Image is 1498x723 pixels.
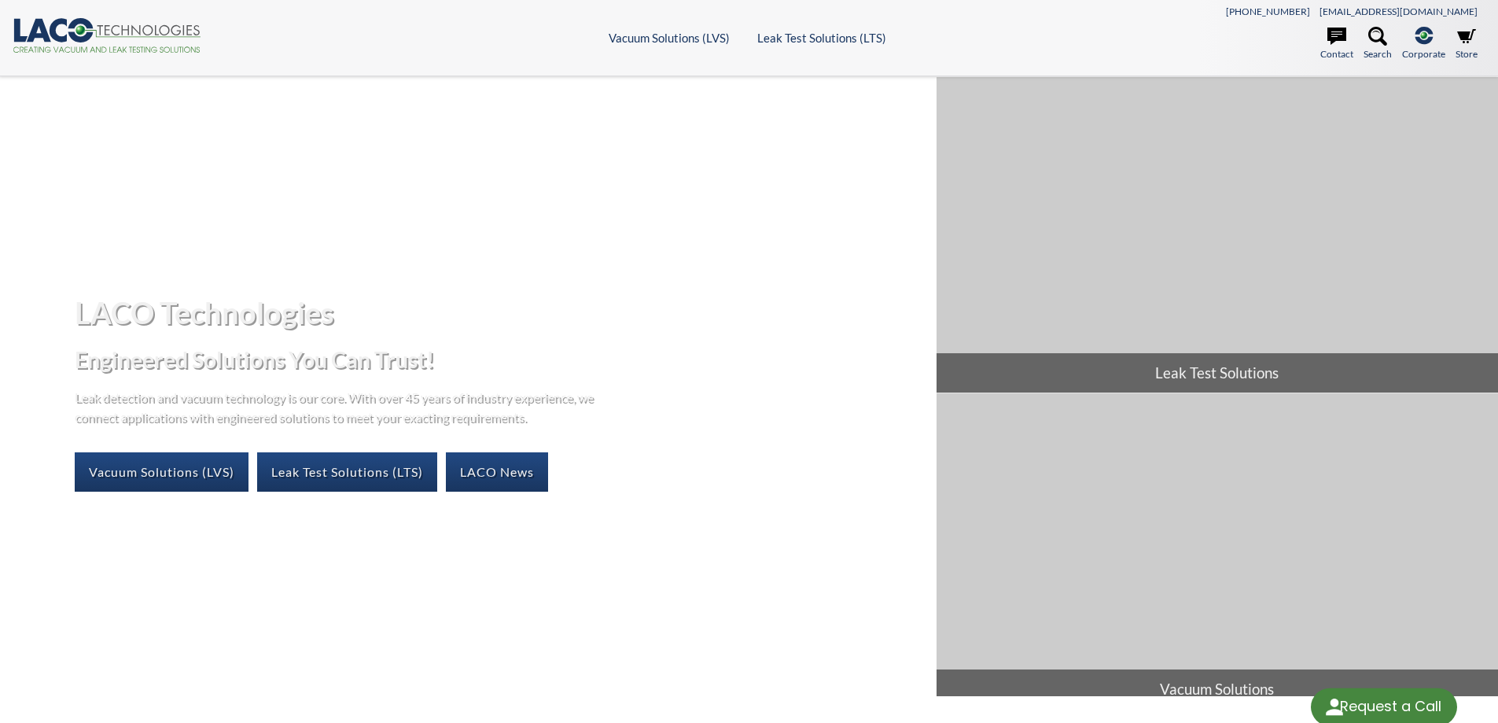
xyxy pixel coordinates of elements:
[257,452,437,492] a: Leak Test Solutions (LTS)
[75,345,923,374] h2: Engineered Solutions You Can Trust!
[937,393,1498,709] a: Vacuum Solutions
[937,353,1498,393] span: Leak Test Solutions
[1226,6,1310,17] a: [PHONE_NUMBER]
[757,31,886,45] a: Leak Test Solutions (LTS)
[937,77,1498,393] a: Leak Test Solutions
[1402,46,1445,61] span: Corporate
[609,31,730,45] a: Vacuum Solutions (LVS)
[75,387,602,427] p: Leak detection and vacuum technology is our core. With over 45 years of industry experience, we c...
[937,670,1498,709] span: Vacuum Solutions
[1456,27,1478,61] a: Store
[1319,6,1478,17] a: [EMAIL_ADDRESS][DOMAIN_NAME]
[75,452,248,492] a: Vacuum Solutions (LVS)
[1320,27,1353,61] a: Contact
[75,293,923,332] h1: LACO Technologies
[1364,27,1392,61] a: Search
[446,452,548,492] a: LACO News
[1322,695,1347,720] img: round button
